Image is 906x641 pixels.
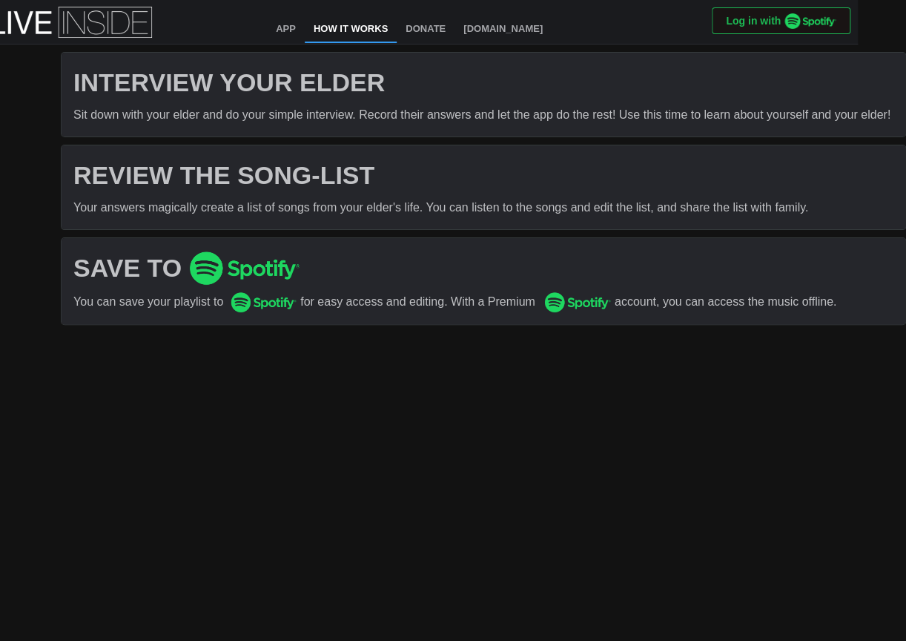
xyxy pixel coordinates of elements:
span: Log in with [726,8,836,33]
img: Spotify_Logo_RGB_Green.9ff49e53.png [784,13,836,29]
h1: SAVE TO [73,252,893,285]
h1: INTERVIEW YOUR ELDER [73,66,893,99]
img: Spotify_Logo_RGB_Green.9ff49e53.png [231,292,297,312]
img: Spotify_Logo_RGB_Green.9ff49e53.png [189,252,300,285]
div: account, you can access the music offline. [615,293,893,312]
h1: REVIEW THE SONG-LIST [73,159,893,191]
div: You can save your playlist to [73,293,231,312]
a: Donate [397,16,454,43]
div: for easy access and editing. With a Premium [300,293,544,312]
img: Spotify_Logo_RGB_Green.9ff49e53.png [544,292,610,312]
a: How It Works [305,16,397,43]
a: [DOMAIN_NAME] [454,16,552,43]
div: Sit down with your elder and do your simple interview. Record their answers and let the app do th... [73,106,893,125]
div: Your answers magically create a list of songs from your elder's life. You can listen to the songs... [73,199,893,217]
button: Log in with [712,7,850,34]
a: App [267,16,305,43]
